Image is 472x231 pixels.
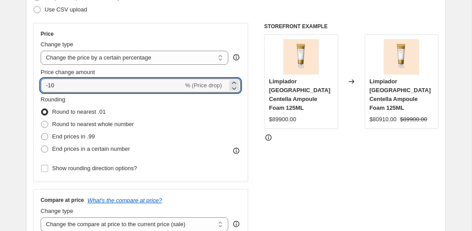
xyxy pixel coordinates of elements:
[41,30,53,37] h3: Price
[269,115,296,124] div: $89900.00
[41,78,183,93] input: -15
[185,82,222,89] span: % (Price drop)
[41,69,95,75] span: Price change amount
[52,121,134,127] span: Round to nearest whole number
[41,197,84,204] h3: Compare at price
[264,23,438,30] h6: STOREFRONT EXAMPLE
[370,115,396,124] div: $80910.00
[87,197,162,204] button: What's the compare at price?
[269,78,330,111] span: Limpiador [GEOGRAPHIC_DATA] Centella Ampoule Foam 125ML
[52,145,130,152] span: End prices in a certain number
[52,165,137,171] span: Show rounding direction options?
[52,108,106,115] span: Round to nearest .01
[232,220,241,228] div: help
[283,39,319,75] img: LimpiadorMadagascarCentellaAmpouleFoam125ML_80x.webp
[384,39,419,75] img: LimpiadorMadagascarCentellaAmpouleFoam125ML_80x.webp
[232,53,241,62] div: help
[400,115,427,124] strike: $89900.00
[41,41,73,48] span: Change type
[41,208,73,214] span: Change type
[41,96,65,103] span: Rounding
[370,78,431,111] span: Limpiador [GEOGRAPHIC_DATA] Centella Ampoule Foam 125ML
[45,6,87,13] span: Use CSV upload
[52,133,95,140] span: End prices in .99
